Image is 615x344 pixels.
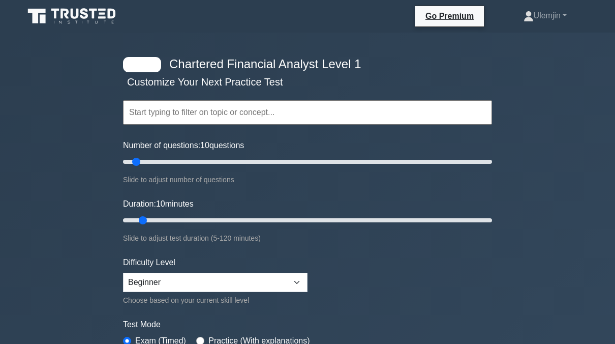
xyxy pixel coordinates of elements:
[200,141,209,150] span: 10
[419,10,480,22] a: Go Premium
[123,198,194,210] label: Duration: minutes
[123,232,492,244] div: Slide to adjust test duration (5-120 minutes)
[123,319,492,331] label: Test Mode
[123,256,175,269] label: Difficulty Level
[123,294,307,306] div: Choose based on your current skill level
[123,174,492,186] div: Slide to adjust number of questions
[165,57,442,72] h4: Chartered Financial Analyst Level 1
[123,139,244,152] label: Number of questions: questions
[123,100,492,125] input: Start typing to filter on topic or concept...
[499,6,591,26] a: Ulemjin
[156,199,165,208] span: 10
